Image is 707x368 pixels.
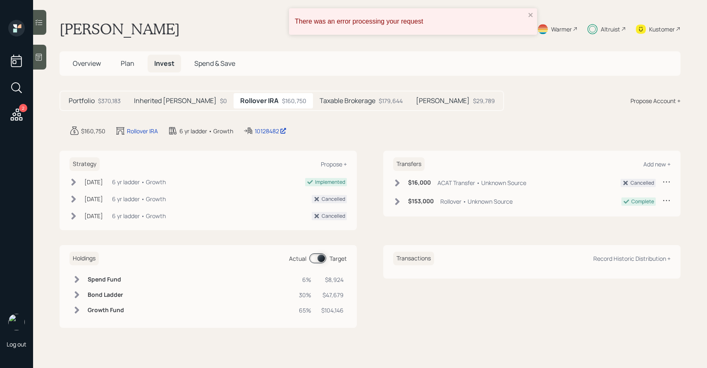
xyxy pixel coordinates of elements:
h6: Holdings [69,252,99,265]
h6: Growth Fund [88,307,124,314]
div: 6% [299,275,311,284]
div: Record Historic Distribution + [593,255,671,262]
div: Cancelled [322,195,345,203]
div: $0 [220,96,227,105]
div: Altruist [601,25,620,34]
div: $29,789 [473,96,495,105]
h6: $16,000 [408,179,431,186]
h5: [PERSON_NAME] [416,97,470,105]
div: Implemented [315,178,345,186]
div: ACAT Transfer • Unknown Source [437,178,526,187]
div: Kustomer [649,25,675,34]
h6: Bond Ladder [88,291,124,298]
h5: Portfolio [69,97,95,105]
div: Cancelled [322,212,345,220]
div: 6 yr ladder • Growth [112,178,166,186]
div: Target [330,254,347,263]
div: 10128482 [255,127,287,135]
div: 6 yr ladder • Growth [112,212,166,220]
span: Plan [121,59,134,68]
div: Add new + [643,160,671,168]
h6: Spend Fund [88,276,124,283]
h5: Taxable Brokerage [320,97,375,105]
div: $104,146 [321,306,344,315]
div: $179,644 [379,96,403,105]
h6: Transfers [393,157,425,171]
div: $47,679 [321,291,344,299]
div: 65% [299,306,311,315]
div: Propose + [321,160,347,168]
div: Actual [289,254,306,263]
h1: [PERSON_NAME] [60,20,180,38]
span: Spend & Save [194,59,235,68]
img: sami-boghos-headshot.png [8,314,25,330]
h6: Strategy [69,157,100,171]
div: Log out [7,340,26,348]
div: 30% [299,291,311,299]
div: Complete [631,198,654,205]
div: 2 [19,104,27,112]
div: [DATE] [84,195,103,203]
button: close [528,12,534,19]
div: $160,750 [282,96,306,105]
h5: Inherited [PERSON_NAME] [134,97,217,105]
div: 6 yr ladder • Growth [179,127,233,135]
h6: $153,000 [408,198,434,205]
div: Propose Account + [631,96,681,105]
div: [DATE] [84,178,103,186]
h5: Rollover IRA [240,97,279,105]
div: $370,183 [98,96,121,105]
div: Rollover IRA [127,127,158,135]
div: $160,750 [81,127,105,135]
div: Warmer [551,25,572,34]
div: $8,924 [321,275,344,284]
span: Invest [154,59,174,68]
div: Cancelled [631,179,654,187]
div: There was an error processing your request [295,18,525,25]
div: 6 yr ladder • Growth [112,195,166,203]
span: Overview [73,59,101,68]
div: Rollover • Unknown Source [440,197,513,206]
h6: Transactions [393,252,434,265]
div: [DATE] [84,212,103,220]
